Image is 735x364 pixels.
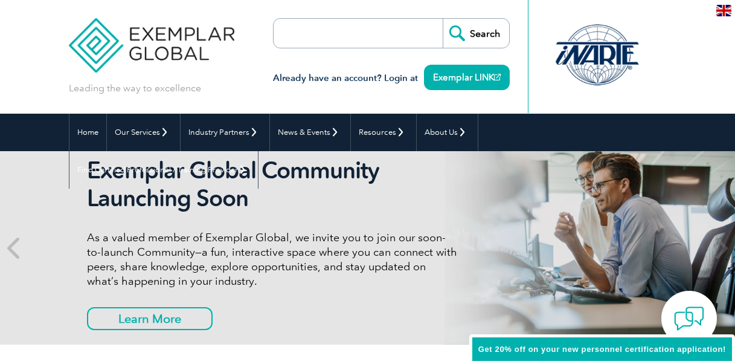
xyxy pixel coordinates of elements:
a: Exemplar LINK [424,65,510,90]
a: Learn More [87,307,213,330]
a: Industry Partners [181,114,269,151]
a: Our Services [107,114,180,151]
a: News & Events [270,114,350,151]
img: en [716,5,731,16]
p: Leading the way to excellence [69,82,201,95]
span: Get 20% off on your new personnel certification application! [478,345,726,354]
p: As a valued member of Exemplar Global, we invite you to join our soon-to-launch Community—a fun, ... [87,230,458,288]
h3: Already have an account? Login at [273,71,510,86]
input: Search [443,19,509,48]
a: About Us [417,114,478,151]
a: Home [69,114,106,151]
a: Resources [351,114,416,151]
img: open_square.png [494,74,501,80]
a: Find Certified Professional / Training Provider [69,151,258,189]
img: contact-chat.png [674,304,704,334]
